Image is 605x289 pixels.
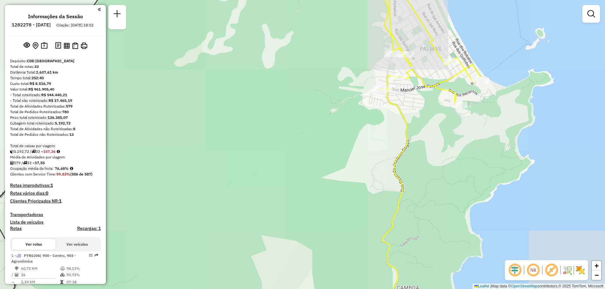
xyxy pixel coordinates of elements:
strong: 157,36 [43,149,55,154]
button: Ver veículos [55,239,99,250]
i: % de utilização do peso [60,267,65,270]
strong: R$ 961.905,40 [28,87,54,92]
div: - Total roteirizado: [10,92,101,98]
h6: 1282278 - [DATE] [12,22,51,28]
div: - Total não roteirizado: [10,98,101,103]
h4: Transportadoras [10,212,101,217]
span: 1 - [11,253,76,264]
strong: R$ 8.516,79 [30,81,51,86]
button: Visualizar relatório de Roteirização [62,41,71,50]
strong: 0 [46,190,48,196]
strong: 1 [50,182,53,188]
strong: 13 [69,132,74,137]
td: / [11,272,14,278]
span: Exibir rótulo [544,263,559,278]
i: Meta Caixas/viagem: 172,72 Diferença: -15,36 [57,150,60,153]
button: Ver rotas [12,239,55,250]
a: Zoom out [592,270,601,280]
div: Depósito: [10,58,101,64]
div: 579 / 33 = [10,160,101,166]
strong: CDD [GEOGRAPHIC_DATA] [27,58,74,63]
a: Rotas [10,226,22,231]
div: Total de Atividades não Roteirizadas: [10,126,101,132]
td: 60,73 KM [21,265,60,272]
a: Zoom in [592,261,601,270]
i: Total de rotas [32,150,36,153]
h4: Rotas vários dias: [10,191,101,196]
strong: 780 [62,109,69,114]
div: Cubagem total roteirizado: [10,120,101,126]
div: Média de Atividades por viagem: [10,154,101,160]
td: 2,34 KM [21,279,60,285]
em: Rota exportada [95,253,98,257]
strong: 17,55 [35,160,45,165]
div: Total de Pedidos não Roteirizados: [10,132,101,137]
img: Exibir/Ocultar setores [575,265,585,275]
button: Painel de Sugestão [40,41,49,51]
div: Map data © contributors,© 2025 TomTom, Microsoft [473,284,605,289]
strong: 76,68% [55,166,69,171]
strong: 579 [66,104,72,108]
i: Cubagem total roteirizado [10,150,14,153]
div: Custo total: [10,81,101,86]
span: Clientes com Service Time: [10,172,56,176]
i: Total de Atividades [15,273,19,277]
em: Média calculada utilizando a maior ocupação (%Peso ou %Cubagem) de cada rota da sessão. Rotas cro... [70,167,73,170]
i: Total de rotas [23,161,27,165]
div: Total de rotas: [10,64,101,69]
div: Total de caixas por viagem: [10,143,101,149]
div: Distância Total: [10,69,101,75]
i: Distância Total [15,267,19,270]
strong: R$ 944.440,21 [41,92,67,97]
a: Exibir filtros [585,8,597,20]
a: Leaflet [474,284,489,288]
td: = [11,279,14,285]
a: Clique aqui para minimizar o painel [98,6,101,13]
strong: R$ 17.465,19 [49,98,72,103]
button: Centralizar mapa no depósito ou ponto de apoio [31,41,40,51]
div: Total de Atividades Roteirizadas: [10,103,101,109]
td: 98,13% [66,265,98,272]
span: Ocultar deslocamento [507,263,522,278]
strong: 8 [73,126,75,131]
h4: Rotas improdutivas: [10,183,101,188]
span: | 900 - Centro, 903 - Agronômica [11,253,76,264]
em: Opções [89,253,93,257]
h4: Informações da Sessão [28,14,83,19]
i: % de utilização da cubagem [60,273,65,277]
div: Valor total: [10,86,101,92]
div: Tempo total: [10,75,101,81]
strong: (586 de 587) [70,172,92,176]
img: Fluxo de ruas [562,265,572,275]
strong: 33 [34,64,39,69]
div: Criação: [DATE] 18:02 [54,22,96,28]
div: Total de Pedidos Roteirizados: [10,109,101,115]
strong: 1 [59,198,61,204]
div: 5.192,72 / 33 = [10,149,101,154]
span: Ocultar NR [526,263,541,278]
td: 90,93% [66,272,98,278]
button: Imprimir Rotas [79,41,89,50]
button: Visualizar Romaneio [71,41,79,50]
strong: 136.385,07 [48,115,68,120]
a: OpenStreetMap [511,284,538,288]
span: | [490,284,491,288]
h4: Recargas: 1 [77,226,101,231]
h4: Lista de veículos [10,220,101,225]
i: Total de Atividades [10,161,14,165]
button: Logs desbloquear sessão [54,41,62,51]
span: FYR6J06 [24,253,40,258]
span: + [595,262,599,270]
span: − [595,271,599,279]
i: Tempo total em rota [60,280,63,284]
div: Peso total roteirizado: [10,115,101,120]
td: 26 [21,272,60,278]
button: Exibir sessão original [22,41,31,51]
strong: 5.192,72 [55,121,71,125]
h4: Clientes Priorizados NR: [10,198,101,204]
td: 07:38 [66,279,98,285]
strong: 252:40 [32,75,44,80]
a: Nova sessão e pesquisa [111,8,124,22]
span: Ocupação média da frota: [10,166,54,171]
